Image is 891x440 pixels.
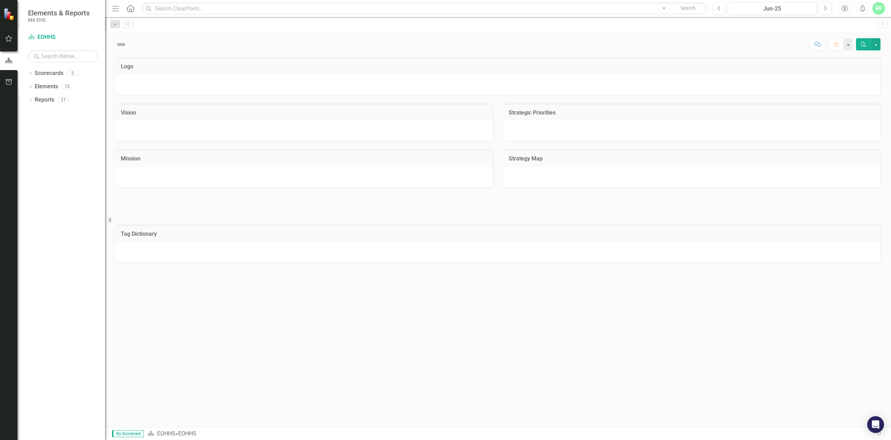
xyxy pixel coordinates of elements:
span: Search [681,5,696,11]
button: RF [872,2,885,15]
a: EOHHS [157,430,175,437]
div: 21 [58,97,69,103]
div: 72 [62,84,73,90]
h3: Logo [121,63,875,70]
div: Jun-25 [730,5,815,13]
a: EOHHS [28,33,98,41]
a: Scorecards [35,69,63,77]
img: ClearPoint Strategy [4,8,16,20]
input: Search ClearPoint... [142,2,707,15]
h3: Strategic Priorities [509,110,876,116]
button: Jun-25 [728,2,817,15]
a: Elements [35,83,58,91]
h3: Mission [121,156,488,162]
div: » [147,430,874,438]
small: MA EHS [28,17,90,23]
h3: Tag Dictionary [121,231,875,237]
div: EOHHS [178,430,196,437]
span: Elements & Reports [28,9,90,17]
span: By Scorecard [112,430,144,437]
input: Search Below... [28,50,98,62]
div: Open Intercom Messenger [867,416,884,433]
button: Search [671,4,706,13]
a: Reports [35,96,54,104]
img: Not Defined [116,39,127,50]
h3: Strategy Map [509,156,876,162]
h3: Vision [121,110,488,116]
div: 2 [67,70,78,76]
